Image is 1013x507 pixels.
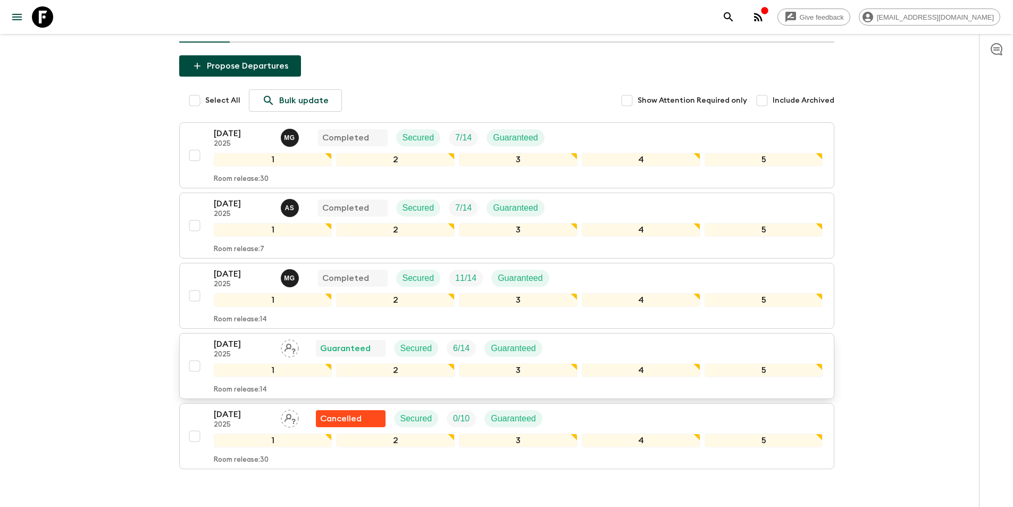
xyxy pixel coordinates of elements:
[459,153,577,167] div: 3
[459,223,577,237] div: 3
[322,131,369,144] p: Completed
[455,272,476,285] p: 11 / 14
[214,268,272,280] p: [DATE]
[459,293,577,307] div: 3
[214,408,272,421] p: [DATE]
[582,293,700,307] div: 4
[336,363,455,377] div: 2
[400,342,432,355] p: Secured
[394,340,439,357] div: Secured
[705,223,823,237] div: 5
[179,403,834,469] button: [DATE]2025Assign pack leaderFlash Pack cancellationSecuredTrip FillGuaranteed12345Room release:30
[455,131,472,144] p: 7 / 14
[179,193,834,259] button: [DATE]2025Ana SikharulidzeCompletedSecuredTrip FillGuaranteed12345Room release:7
[493,131,538,144] p: Guaranteed
[281,343,299,351] span: Assign pack leader
[214,338,272,351] p: [DATE]
[281,413,299,421] span: Assign pack leader
[705,293,823,307] div: 5
[493,202,538,214] p: Guaranteed
[777,9,850,26] a: Give feedback
[459,363,577,377] div: 3
[316,410,386,427] div: Flash Pack cancellation
[179,55,301,77] button: Propose Departures
[214,153,332,167] div: 1
[582,363,700,377] div: 4
[214,293,332,307] div: 1
[214,386,267,394] p: Room release: 14
[582,434,700,447] div: 4
[794,13,850,21] span: Give feedback
[214,315,267,324] p: Room release: 14
[179,333,834,399] button: [DATE]2025Assign pack leaderGuaranteedSecuredTrip FillGuaranteed12345Room release:14
[403,272,434,285] p: Secured
[705,153,823,167] div: 5
[336,293,455,307] div: 2
[491,412,536,425] p: Guaranteed
[214,197,272,210] p: [DATE]
[718,6,739,28] button: search adventures
[179,122,834,188] button: [DATE]2025Mariam GabichvadzeCompletedSecuredTrip FillGuaranteed12345Room release:30
[459,434,577,447] div: 3
[396,270,441,287] div: Secured
[447,340,476,357] div: Trip Fill
[449,129,478,146] div: Trip Fill
[449,200,478,217] div: Trip Fill
[281,272,301,281] span: Mariam Gabichvadze
[214,434,332,447] div: 1
[773,95,834,106] span: Include Archived
[871,13,1000,21] span: [EMAIL_ADDRESS][DOMAIN_NAME]
[582,223,700,237] div: 4
[859,9,1000,26] div: [EMAIL_ADDRESS][DOMAIN_NAME]
[453,412,470,425] p: 0 / 10
[214,456,269,464] p: Room release: 30
[322,272,369,285] p: Completed
[449,270,483,287] div: Trip Fill
[214,210,272,219] p: 2025
[214,363,332,377] div: 1
[249,89,342,112] a: Bulk update
[396,129,441,146] div: Secured
[205,95,240,106] span: Select All
[336,434,455,447] div: 2
[336,223,455,237] div: 2
[336,153,455,167] div: 2
[453,342,470,355] p: 6 / 14
[447,410,476,427] div: Trip Fill
[322,202,369,214] p: Completed
[498,272,543,285] p: Guaranteed
[214,127,272,140] p: [DATE]
[281,132,301,140] span: Mariam Gabichvadze
[6,6,28,28] button: menu
[403,131,434,144] p: Secured
[705,363,823,377] div: 5
[396,200,441,217] div: Secured
[403,202,434,214] p: Secured
[214,140,272,148] p: 2025
[320,342,371,355] p: Guaranteed
[279,94,329,107] p: Bulk update
[214,280,272,289] p: 2025
[491,342,536,355] p: Guaranteed
[705,434,823,447] div: 5
[214,223,332,237] div: 1
[394,410,439,427] div: Secured
[400,412,432,425] p: Secured
[582,153,700,167] div: 4
[455,202,472,214] p: 7 / 14
[214,421,272,429] p: 2025
[214,351,272,359] p: 2025
[638,95,747,106] span: Show Attention Required only
[214,245,264,254] p: Room release: 7
[320,412,362,425] p: Cancelled
[281,202,301,211] span: Ana Sikharulidze
[214,175,269,184] p: Room release: 30
[179,263,834,329] button: [DATE]2025Mariam GabichvadzeCompletedSecuredTrip FillGuaranteed12345Room release:14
